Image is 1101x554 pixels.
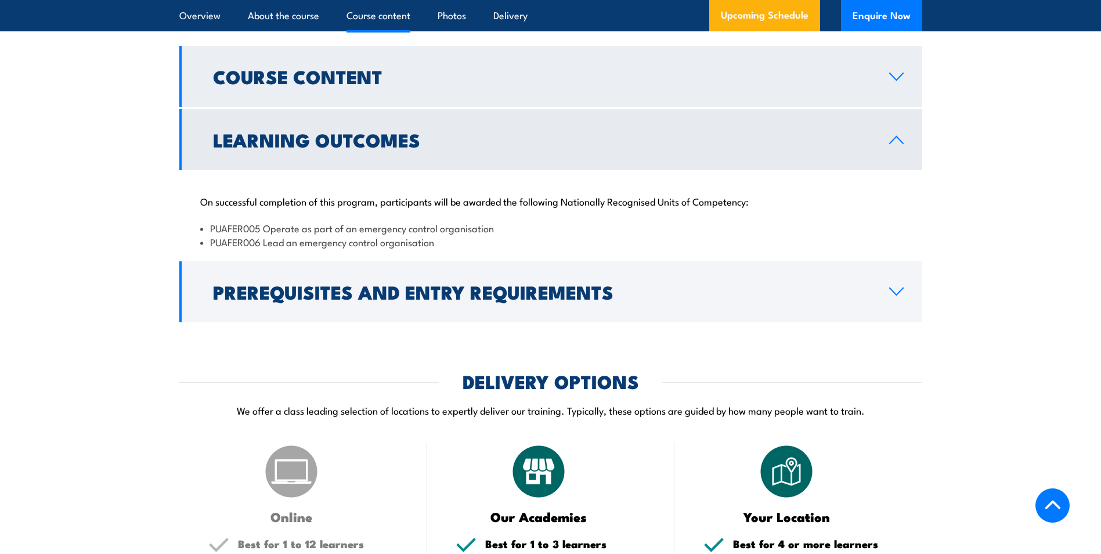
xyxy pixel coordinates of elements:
h3: Online [208,510,375,523]
h2: DELIVERY OPTIONS [463,373,639,389]
h3: Your Location [703,510,870,523]
a: Prerequisites and Entry Requirements [179,261,922,322]
li: PUAFER006 Lead an emergency control organisation [200,235,901,249]
a: Course Content [179,46,922,107]
a: Learning Outcomes [179,109,922,170]
h2: Learning Outcomes [213,131,871,148]
h5: Best for 4 or more learners [733,538,893,549]
h5: Best for 1 to 3 learners [485,538,645,549]
p: On successful completion of this program, participants will be awarded the following Nationally R... [200,195,901,207]
h2: Prerequisites and Entry Requirements [213,283,871,300]
h5: Best for 1 to 12 learners [238,538,398,549]
h2: Course Content [213,68,871,84]
h3: Our Academies [456,510,622,523]
p: We offer a class leading selection of locations to expertly deliver our training. Typically, thes... [179,404,922,417]
li: PUAFER005 Operate as part of an emergency control organisation [200,221,901,235]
